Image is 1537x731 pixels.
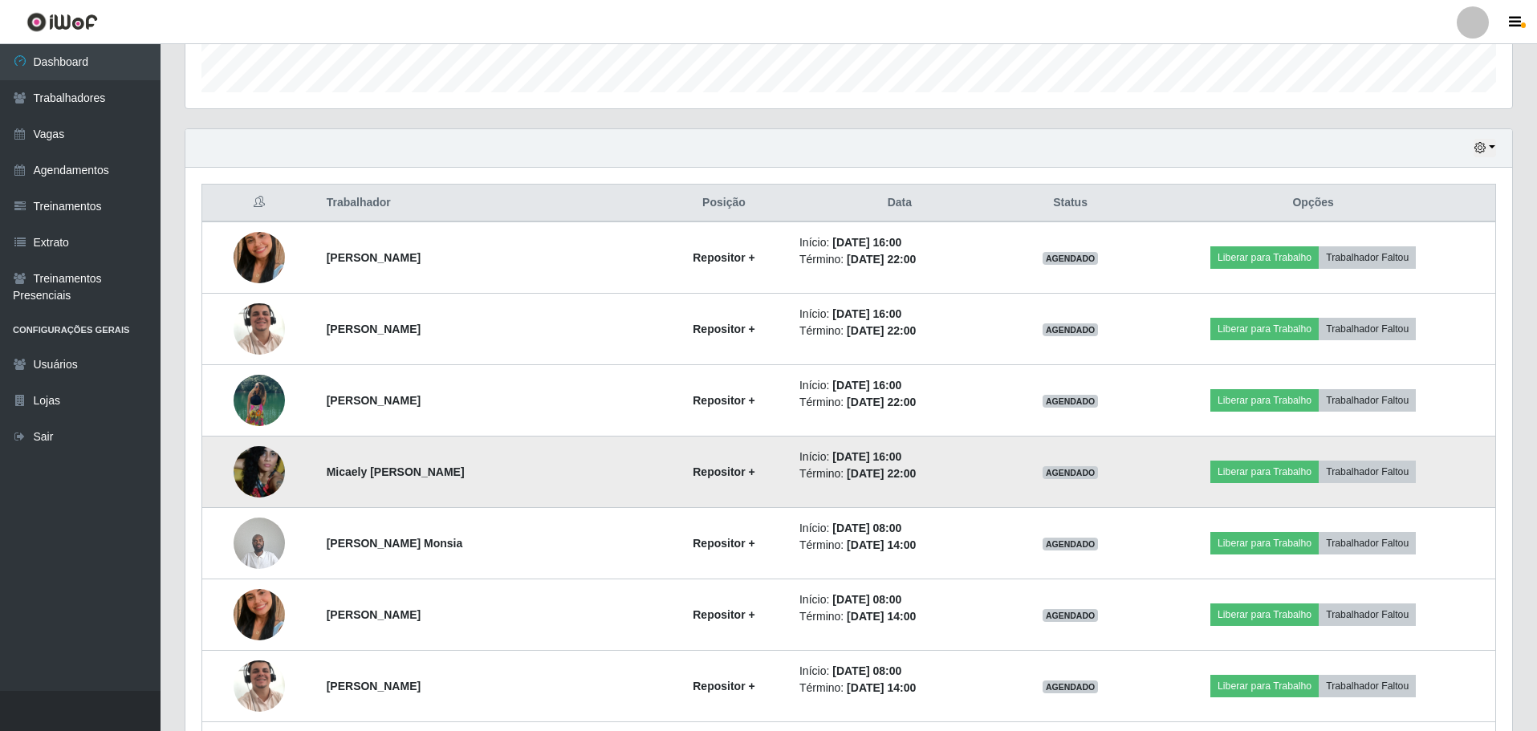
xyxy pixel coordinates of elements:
strong: Repositor + [693,251,754,264]
time: [DATE] 16:00 [832,450,901,463]
time: [DATE] 08:00 [832,522,901,534]
time: [DATE] 16:00 [832,379,901,392]
strong: [PERSON_NAME] [327,251,421,264]
strong: [PERSON_NAME] [327,394,421,407]
strong: [PERSON_NAME] [327,323,421,335]
button: Trabalhador Faltou [1319,461,1416,483]
li: Término: [799,537,1000,554]
li: Início: [799,449,1000,465]
time: [DATE] 08:00 [832,593,901,606]
time: [DATE] 22:00 [847,467,916,480]
span: AGENDADO [1043,680,1099,693]
time: [DATE] 14:00 [847,538,916,551]
li: Término: [799,394,1000,411]
button: Liberar para Trabalho [1210,675,1319,697]
img: 1755316832601.jpeg [234,446,285,497]
button: Liberar para Trabalho [1210,461,1319,483]
img: 1752614110804.jpeg [234,283,285,375]
button: Liberar para Trabalho [1210,532,1319,554]
th: Trabalhador [317,185,658,222]
strong: Repositor + [693,465,754,478]
time: [DATE] 14:00 [847,681,916,694]
li: Término: [799,323,1000,339]
strong: [PERSON_NAME] Monsia [327,537,463,550]
li: Término: [799,251,1000,268]
strong: Repositor + [693,680,754,692]
button: Trabalhador Faltou [1319,246,1416,269]
th: Opções [1131,185,1495,222]
button: Trabalhador Faltou [1319,675,1416,697]
img: 1751069414525.jpeg [234,569,285,660]
img: 1753997582848.jpeg [234,355,285,446]
strong: Repositor + [693,323,754,335]
img: CoreUI Logo [26,12,98,32]
img: 1751069414525.jpeg [234,212,285,303]
button: Trabalhador Faltou [1319,389,1416,412]
span: AGENDADO [1043,609,1099,622]
time: [DATE] 22:00 [847,253,916,266]
time: [DATE] 22:00 [847,396,916,408]
button: Liberar para Trabalho [1210,389,1319,412]
strong: Repositor + [693,608,754,621]
button: Liberar para Trabalho [1210,246,1319,269]
time: [DATE] 08:00 [832,664,901,677]
button: Trabalhador Faltou [1319,318,1416,340]
th: Status [1010,185,1132,222]
li: Término: [799,465,1000,482]
li: Término: [799,680,1000,696]
time: [DATE] 16:00 [832,307,901,320]
th: Data [790,185,1010,222]
span: AGENDADO [1043,323,1099,336]
span: AGENDADO [1043,466,1099,479]
strong: [PERSON_NAME] [327,680,421,692]
button: Trabalhador Faltou [1319,603,1416,626]
li: Início: [799,591,1000,608]
strong: Repositor + [693,394,754,407]
span: AGENDADO [1043,538,1099,550]
span: AGENDADO [1043,395,1099,408]
button: Liberar para Trabalho [1210,318,1319,340]
th: Posição [658,185,790,222]
strong: [PERSON_NAME] [327,608,421,621]
li: Início: [799,663,1000,680]
time: [DATE] 16:00 [832,236,901,249]
li: Término: [799,608,1000,625]
li: Início: [799,306,1000,323]
span: AGENDADO [1043,252,1099,265]
strong: Repositor + [693,537,754,550]
button: Trabalhador Faltou [1319,532,1416,554]
button: Liberar para Trabalho [1210,603,1319,626]
strong: Micaely [PERSON_NAME] [327,465,465,478]
time: [DATE] 14:00 [847,610,916,623]
li: Início: [799,377,1000,394]
li: Início: [799,520,1000,537]
li: Início: [799,234,1000,251]
time: [DATE] 22:00 [847,324,916,337]
img: 1746211066913.jpeg [234,509,285,577]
